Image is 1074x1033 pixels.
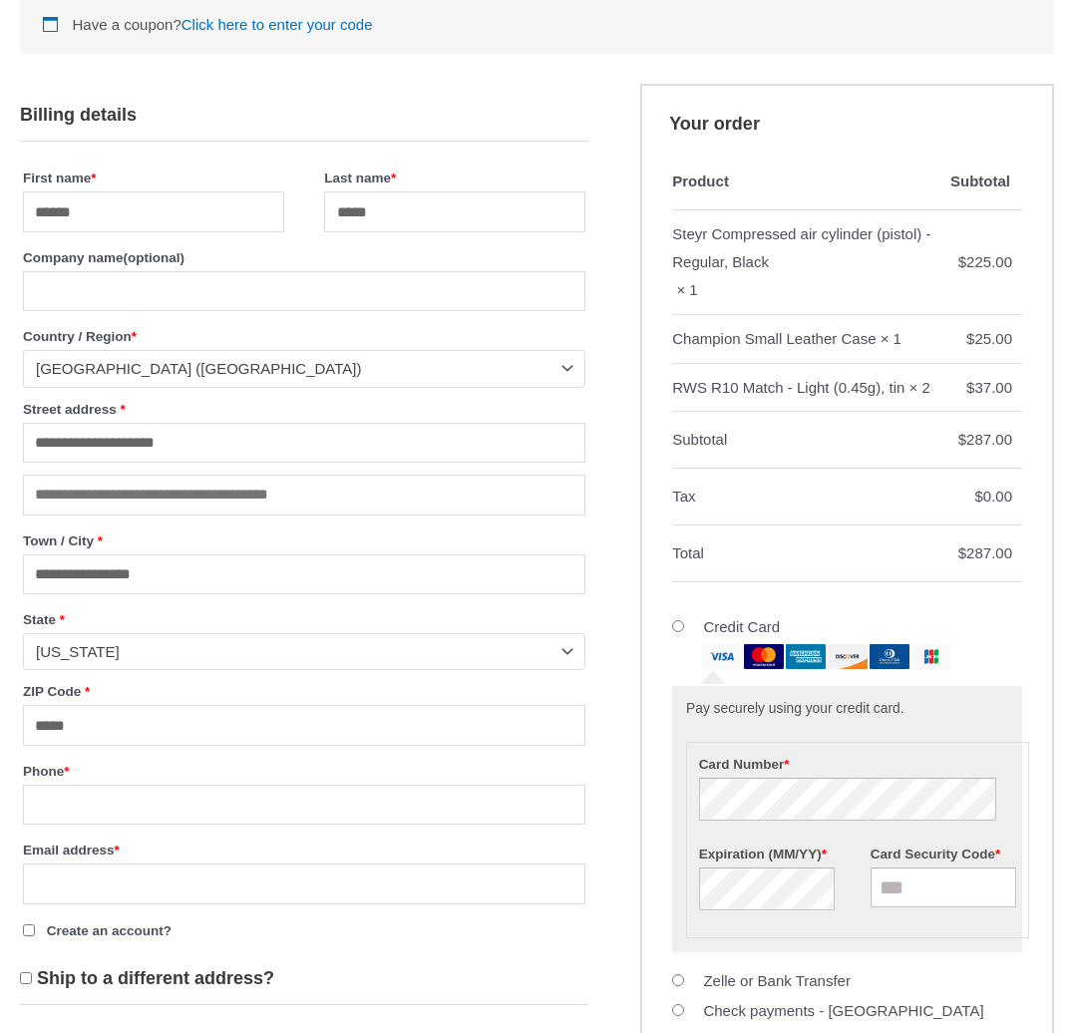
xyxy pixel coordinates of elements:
[909,374,930,402] strong: × 2
[703,972,851,989] label: Zelle or Bank Transfer
[672,220,940,276] div: Steyr Compressed air cylinder (pistol) - Regular, Black
[672,154,950,210] th: Product
[23,323,585,350] label: Country / Region
[699,841,846,867] label: Expiration (MM/YY)
[37,968,274,988] span: Ship to a different address?
[966,379,1012,396] bdi: 37.00
[958,544,1012,561] bdi: 287.00
[871,841,1017,867] label: Card Security Code
[744,644,784,669] img: mastercard
[23,527,585,554] label: Town / City
[23,837,585,863] label: Email address
[672,412,950,469] th: Subtotal
[699,751,1017,778] label: Card Number
[47,923,172,938] span: Create an account?
[672,469,950,525] th: Tax
[23,678,585,705] label: ZIP Code
[36,359,554,379] span: United States (US)
[23,758,585,785] label: Phone
[672,618,951,665] label: Credit Card
[676,276,697,304] strong: × 1
[23,350,585,387] span: Country / Region
[686,742,1029,938] fieldset: Payment Info
[966,330,1012,347] bdi: 25.00
[828,644,868,669] img: discover
[20,84,588,142] h3: Billing details
[23,924,35,936] input: Create an account?
[23,396,585,423] label: Street address
[686,699,1008,720] p: Pay securely using your credit card.
[640,84,1054,154] h3: Your order
[672,325,876,353] div: Champion Small Leather Case
[958,431,1012,448] bdi: 287.00
[181,16,373,33] a: Enter your coupon code
[911,644,951,669] img: jcb
[672,374,904,402] div: RWS R10 Match - Light (0.45g), tin
[950,154,1022,210] th: Subtotal
[958,253,1012,270] bdi: 225.00
[974,488,982,505] span: $
[124,250,184,265] span: (optional)
[702,644,742,669] img: visa
[958,544,966,561] span: $
[23,633,585,670] span: State
[23,244,585,271] label: Company name
[324,165,585,191] label: Last name
[20,972,32,984] input: Ship to a different address?
[881,325,901,353] strong: × 1
[36,642,554,662] span: Colorado
[672,525,950,582] th: Total
[870,644,909,669] img: dinersclub
[23,165,284,191] label: First name
[23,606,585,633] label: State
[974,488,1012,505] bdi: 0.00
[966,330,974,347] span: $
[958,431,966,448] span: $
[786,644,826,669] img: amex
[958,253,966,270] span: $
[966,379,974,396] span: $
